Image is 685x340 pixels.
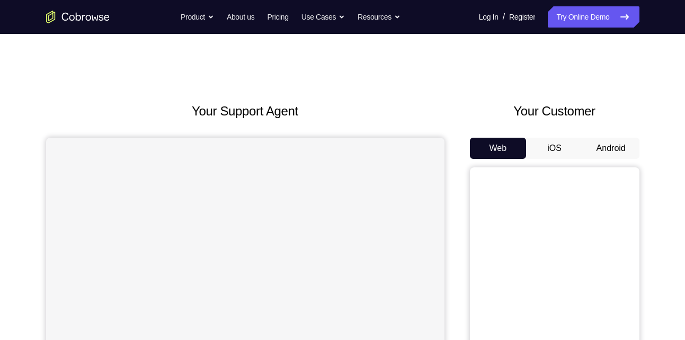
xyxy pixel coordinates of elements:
[181,6,214,28] button: Product
[479,6,499,28] a: Log In
[227,6,254,28] a: About us
[301,6,345,28] button: Use Cases
[503,11,505,23] span: /
[526,138,583,159] button: iOS
[583,138,639,159] button: Android
[358,6,401,28] button: Resources
[46,11,110,23] a: Go to the home page
[509,6,535,28] a: Register
[548,6,639,28] a: Try Online Demo
[267,6,288,28] a: Pricing
[470,102,639,121] h2: Your Customer
[46,102,444,121] h2: Your Support Agent
[470,138,527,159] button: Web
